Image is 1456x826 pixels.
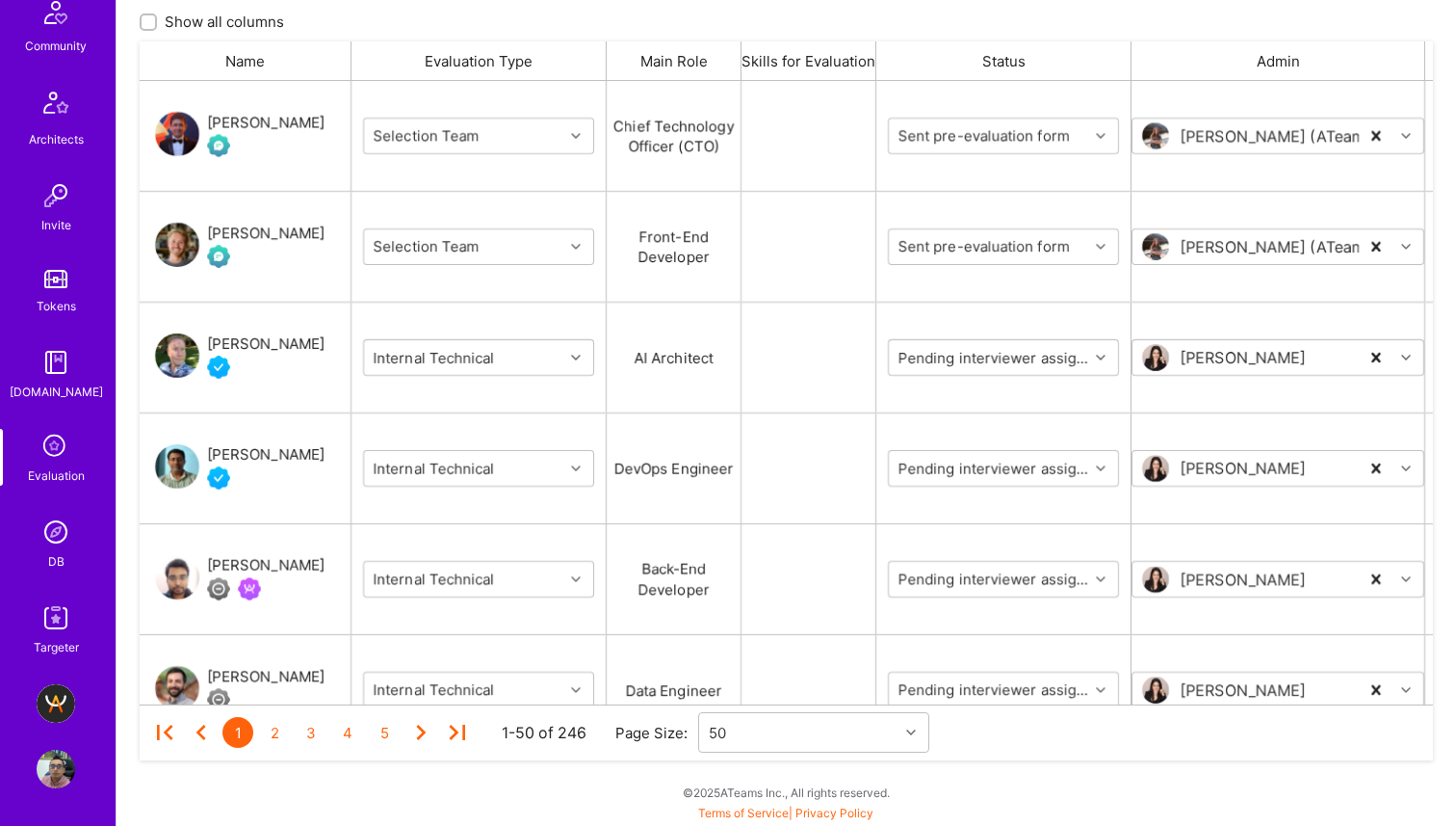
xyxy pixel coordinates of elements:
[1142,122,1169,149] img: User Avatar
[207,554,325,577] div: [PERSON_NAME]
[207,222,325,245] div: [PERSON_NAME]
[37,599,75,637] img: Skill Targeter
[155,111,325,161] a: User Avatar[PERSON_NAME]Evaluation Call Pending
[34,637,79,657] div: Targeter
[207,356,230,379] img: Vetted A.Teamer
[207,665,325,688] div: [PERSON_NAME]
[906,728,916,737] i: icon Chevron
[25,36,87,56] div: Community
[1401,685,1411,695] i: icon Chevron
[259,717,290,748] div: 2
[1142,566,1169,593] img: User Avatar
[571,131,581,141] i: icon Chevron
[37,296,76,316] div: Tokens
[571,464,581,473] i: icon Chevron
[207,443,325,466] div: [PERSON_NAME]
[41,215,71,235] div: Invite
[207,245,230,268] img: Evaluation Call Pending
[37,684,75,723] img: A.Team - Grow A.Team's Community & Demand
[607,524,741,634] div: Back-End Developer
[10,382,103,402] div: [DOMAIN_NAME]
[296,717,326,748] div: 3
[155,555,199,600] img: User Avatar
[32,684,80,723] a: A.Team - Grow A.Team's Community & Demand
[48,551,65,572] div: DB
[1096,464,1105,473] i: icon Chevron
[1096,353,1105,362] i: icon Chevron
[37,513,75,551] img: Admin Search
[795,806,873,820] a: Privacy Policy
[28,466,85,486] div: Evaluation
[369,717,400,748] div: 5
[155,665,325,715] a: User Avatar[PERSON_NAME]Limited Access
[155,666,199,710] img: User Avatar
[1096,574,1105,584] i: icon Chevron
[1401,242,1411,252] i: icon Chevron
[607,635,741,745] div: Data Engineer
[38,429,74,466] i: icon SelectionTeam
[571,685,581,695] i: icon Chevron
[155,443,325,493] a: User Avatar[PERSON_NAME]Vetted A.Teamer
[155,333,325,383] a: User Avatar[PERSON_NAME]Vetted A.Teamer
[615,723,698,743] div: Page Size:
[1401,464,1411,473] i: icon Chevron
[165,12,284,32] span: Show all columns
[502,723,586,743] div: 1-50 of 246
[29,129,84,149] div: Architects
[607,413,741,523] div: DevOps Engineer
[207,134,230,157] img: Evaluation Call Pending
[1131,41,1425,80] div: Admin
[207,466,230,490] img: Vetted A.Teamer
[155,222,325,272] a: User Avatar[PERSON_NAME]Evaluation Call Pending
[207,333,325,356] div: [PERSON_NAME]
[37,750,75,788] img: User Avatar
[571,242,581,252] i: icon Chevron
[155,554,325,604] a: User Avatar[PERSON_NAME]Limited AccessBeen on Mission
[351,41,607,80] div: Evaluation Type
[37,176,75,215] img: Invite
[207,688,230,711] img: Limited Access
[207,577,230,600] img: Limited Access
[607,41,741,80] div: Main Role
[698,806,873,820] span: |
[741,41,876,80] div: Skills for Evaluation
[238,577,261,600] img: Been on Mission
[155,333,199,378] img: User Avatar
[1142,233,1169,260] img: User Avatar
[709,723,726,743] div: 50
[155,223,199,267] img: User Avatar
[32,750,80,788] a: User Avatar
[37,343,75,382] img: guide book
[1142,455,1169,482] img: User Avatar
[1401,353,1411,362] i: icon Chevron
[1096,131,1105,141] i: icon Chevron
[1142,344,1169,371] img: User Avatar
[140,41,351,80] div: Name
[1096,242,1105,252] i: icon Chevron
[116,768,1456,816] div: © 2025 ATeams Inc., All rights reserved.
[33,83,79,129] img: Architects
[698,806,789,820] a: Terms of Service
[155,444,199,489] img: User Avatar
[44,270,67,288] img: tokens
[1096,685,1105,695] i: icon Chevron
[571,353,581,362] i: icon Chevron
[155,112,199,156] img: User Avatar
[876,41,1131,80] div: Status
[1401,131,1411,141] i: icon Chevron
[571,574,581,584] i: icon Chevron
[607,303,741,413] div: AI Architect
[222,717,253,748] div: 1
[1142,677,1169,704] img: User Avatar
[1401,574,1411,584] i: icon Chevron
[207,111,325,134] div: [PERSON_NAME]
[607,192,741,302] div: Front-End Developer
[607,81,741,191] div: Chief Technology Officer (CTO)
[332,717,363,748] div: 4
